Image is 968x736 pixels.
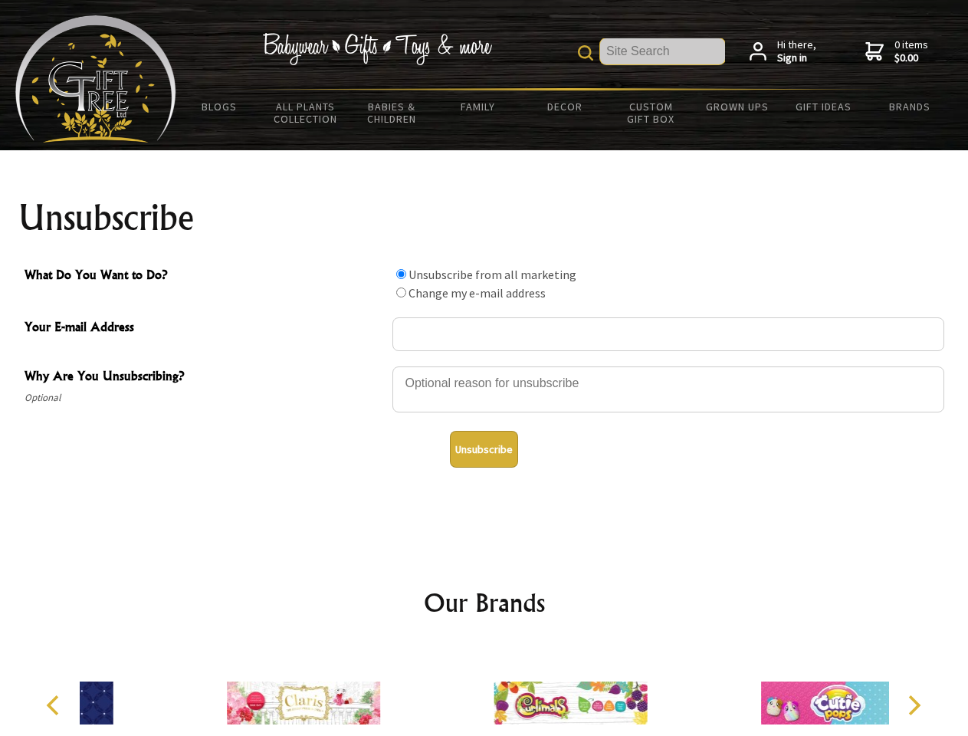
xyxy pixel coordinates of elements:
a: Brands [867,90,953,123]
a: Babies & Children [349,90,435,135]
span: What Do You Want to Do? [25,265,385,287]
a: BLOGS [176,90,263,123]
a: Grown Ups [694,90,780,123]
input: Site Search [600,38,725,64]
span: Your E-mail Address [25,317,385,340]
h2: Our Brands [31,584,938,621]
input: What Do You Want to Do? [396,287,406,297]
h1: Unsubscribe [18,199,950,236]
strong: $0.00 [894,51,928,65]
label: Unsubscribe from all marketing [409,267,576,282]
span: Why Are You Unsubscribing? [25,366,385,389]
input: Your E-mail Address [392,317,944,351]
span: 0 items [894,38,928,65]
img: product search [578,45,593,61]
a: 0 items$0.00 [865,38,928,65]
label: Change my e-mail address [409,285,546,301]
a: Gift Ideas [780,90,867,123]
a: Decor [521,90,608,123]
button: Previous [38,688,72,722]
input: What Do You Want to Do? [396,269,406,279]
a: Hi there,Sign in [750,38,816,65]
button: Unsubscribe [450,431,518,468]
a: Family [435,90,522,123]
img: Babywear - Gifts - Toys & more [262,33,492,65]
a: All Plants Collection [263,90,349,135]
textarea: Why Are You Unsubscribing? [392,366,944,412]
span: Hi there, [777,38,816,65]
strong: Sign in [777,51,816,65]
a: Custom Gift Box [608,90,694,135]
img: Babyware - Gifts - Toys and more... [15,15,176,143]
button: Next [897,688,930,722]
span: Optional [25,389,385,407]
